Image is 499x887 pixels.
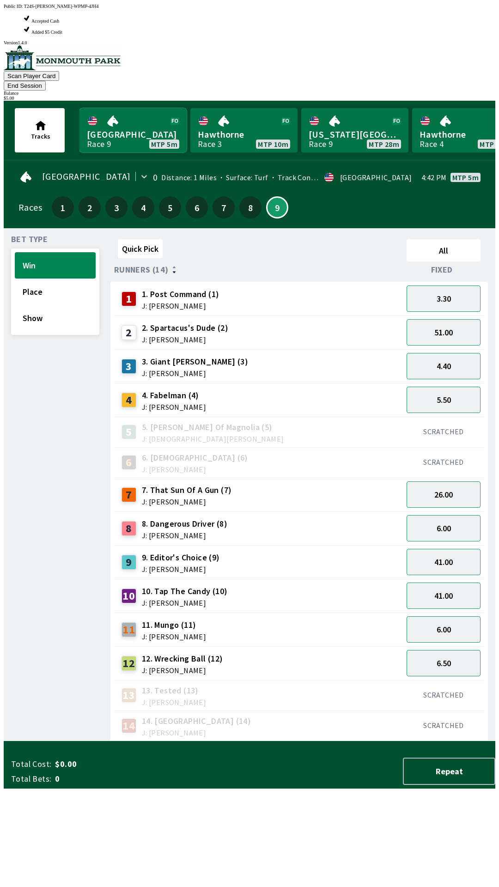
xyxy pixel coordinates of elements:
[407,481,481,508] button: 26.00
[24,4,99,9] span: T24S-[PERSON_NAME]-WPMP-4JH4
[309,140,333,148] div: Race 9
[142,685,206,697] span: 13. Tested (13)
[122,688,136,703] div: 13
[186,196,208,219] button: 6
[122,455,136,470] div: 6
[239,196,262,219] button: 8
[421,174,447,181] span: 4:42 PM
[23,286,88,297] span: Place
[407,353,481,379] button: 4.40
[79,196,101,219] button: 2
[142,302,219,310] span: J: [PERSON_NAME]
[4,4,495,9] div: Public ID:
[122,359,136,374] div: 3
[407,387,481,413] button: 5.50
[31,18,59,24] span: Accepted Cash
[434,590,453,601] span: 41.00
[437,361,451,371] span: 4.40
[268,173,350,182] span: Track Condition: Firm
[114,265,403,274] div: Runners (14)
[4,81,46,91] button: End Session
[437,523,451,534] span: 6.00
[142,729,251,736] span: J: [PERSON_NAME]
[407,239,481,261] button: All
[407,650,481,676] button: 6.50
[142,466,248,473] span: J: [PERSON_NAME]
[407,427,481,436] div: SCRATCHED
[55,759,201,770] span: $0.00
[437,658,451,668] span: 6.50
[142,552,220,564] span: 9. Editor's Choice (9)
[407,549,481,575] button: 41.00
[54,204,72,211] span: 1
[142,715,251,727] span: 14. [GEOGRAPHIC_DATA] (14)
[15,305,96,331] button: Show
[142,435,284,443] span: J: [DEMOGRAPHIC_DATA][PERSON_NAME]
[403,265,484,274] div: Fixed
[122,555,136,570] div: 9
[213,196,235,219] button: 7
[434,489,453,500] span: 26.00
[431,266,453,273] span: Fixed
[122,393,136,407] div: 4
[15,108,65,152] button: Tracks
[52,196,74,219] button: 1
[407,319,481,346] button: 51.00
[122,521,136,536] div: 8
[122,325,136,340] div: 2
[105,196,128,219] button: 3
[23,260,88,271] span: Win
[434,557,453,567] span: 41.00
[122,292,136,306] div: 1
[142,633,206,640] span: J: [PERSON_NAME]
[407,616,481,643] button: 6.00
[79,108,187,152] a: [GEOGRAPHIC_DATA]Race 9MTP 5m
[142,498,232,505] span: J: [PERSON_NAME]
[301,108,408,152] a: [US_STATE][GEOGRAPHIC_DATA]Race 9MTP 28m
[198,128,290,140] span: Hawthorne
[4,96,495,101] div: $ 5.00
[118,239,163,258] button: Quick Pick
[142,585,228,597] span: 10. Tap The Candy (10)
[11,236,48,243] span: Bet Type
[122,656,136,671] div: 12
[142,619,206,631] span: 11. Mungo (11)
[122,718,136,733] div: 14
[134,204,152,211] span: 4
[122,425,136,439] div: 5
[407,583,481,609] button: 41.00
[15,252,96,279] button: Win
[411,766,487,777] span: Repeat
[142,389,206,401] span: 4. Fabelman (4)
[142,599,228,607] span: J: [PERSON_NAME]
[452,174,479,181] span: MTP 5m
[142,518,227,530] span: 8. Dangerous Driver (8)
[142,403,206,411] span: J: [PERSON_NAME]
[4,40,495,45] div: Version 1.4.0
[142,667,223,674] span: J: [PERSON_NAME]
[420,140,444,148] div: Race 4
[18,204,42,211] div: Races
[142,532,227,539] span: J: [PERSON_NAME]
[269,205,285,210] span: 9
[122,622,136,637] div: 11
[31,132,50,140] span: Tracks
[142,288,219,300] span: 1. Post Command (1)
[4,71,59,81] button: Scan Player Card
[122,487,136,502] div: 7
[161,173,217,182] span: Distance: 1 Miles
[215,204,232,211] span: 7
[142,484,232,496] span: 7. That Sun Of A Gun (7)
[114,266,169,273] span: Runners (14)
[437,293,451,304] span: 3.30
[407,457,481,467] div: SCRATCHED
[153,174,158,181] div: 0
[132,196,154,219] button: 4
[434,327,453,338] span: 51.00
[159,196,181,219] button: 5
[42,173,131,180] span: [GEOGRAPHIC_DATA]
[15,279,96,305] button: Place
[340,174,412,181] div: [GEOGRAPHIC_DATA]
[142,699,206,706] span: J: [PERSON_NAME]
[437,395,451,405] span: 5.50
